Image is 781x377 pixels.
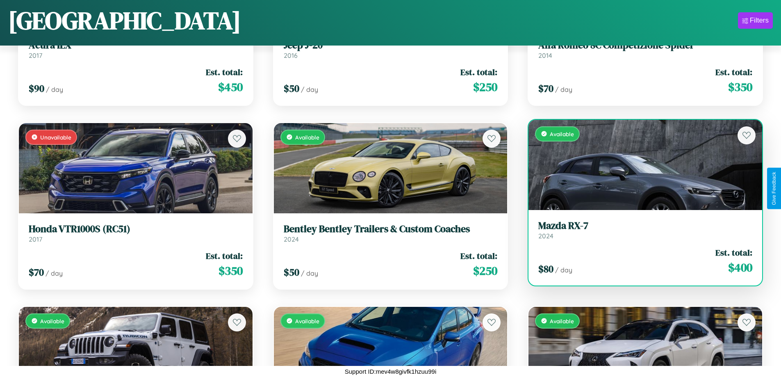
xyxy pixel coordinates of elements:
[284,39,498,59] a: Jeep J-202016
[460,250,497,262] span: Est. total:
[206,66,243,78] span: Est. total:
[284,265,299,279] span: $ 50
[301,269,318,277] span: / day
[218,79,243,95] span: $ 450
[40,318,64,324] span: Available
[29,51,42,59] span: 2017
[29,82,44,95] span: $ 90
[550,318,574,324] span: Available
[715,66,752,78] span: Est. total:
[29,39,243,51] h3: Acura ILX
[284,82,299,95] span: $ 50
[738,12,773,29] button: Filters
[284,235,299,243] span: 2024
[750,16,769,25] div: Filters
[284,51,298,59] span: 2016
[555,85,572,94] span: / day
[29,235,42,243] span: 2017
[301,85,318,94] span: / day
[538,39,752,51] h3: Alfa Romeo 8C Competizione Spider
[538,220,752,240] a: Mazda RX-72024
[728,259,752,276] span: $ 400
[555,266,572,274] span: / day
[538,262,553,276] span: $ 80
[460,66,497,78] span: Est. total:
[550,130,574,137] span: Available
[40,134,71,141] span: Unavailable
[538,82,553,95] span: $ 70
[295,318,319,324] span: Available
[29,223,243,243] a: Honda VTR1000S (RC51)2017
[538,39,752,59] a: Alfa Romeo 8C Competizione Spider2014
[219,263,243,279] span: $ 350
[473,263,497,279] span: $ 250
[284,223,498,235] h3: Bentley Bentley Trailers & Custom Coaches
[29,223,243,235] h3: Honda VTR1000S (RC51)
[206,250,243,262] span: Est. total:
[29,265,44,279] span: $ 70
[473,79,497,95] span: $ 250
[29,39,243,59] a: Acura ILX2017
[46,85,63,94] span: / day
[8,4,241,37] h1: [GEOGRAPHIC_DATA]
[284,223,498,243] a: Bentley Bentley Trailers & Custom Coaches2024
[538,232,553,240] span: 2024
[345,366,436,377] p: Support ID: mev4w8givfk1hzuu99i
[538,220,752,232] h3: Mazda RX-7
[46,269,63,277] span: / day
[295,134,319,141] span: Available
[538,51,552,59] span: 2014
[284,39,498,51] h3: Jeep J-20
[728,79,752,95] span: $ 350
[715,247,752,258] span: Est. total:
[771,172,777,205] div: Give Feedback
